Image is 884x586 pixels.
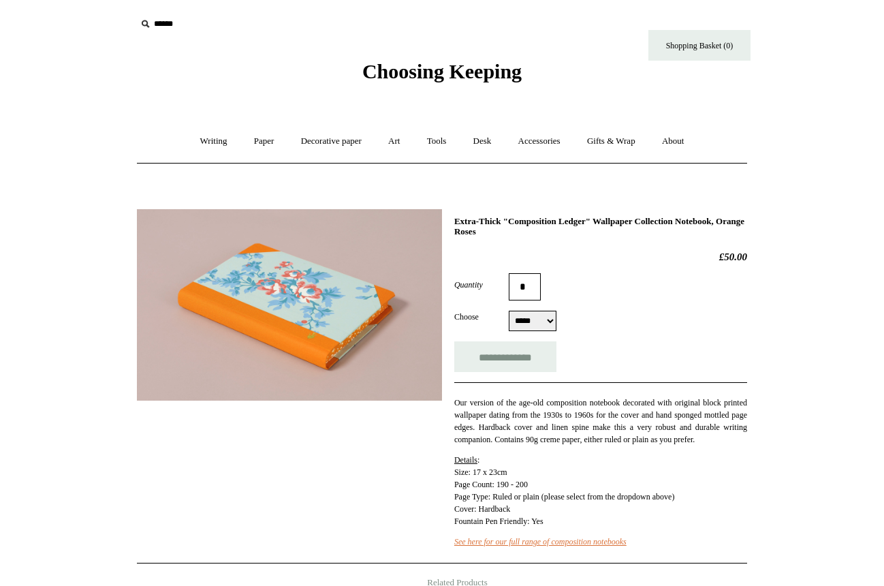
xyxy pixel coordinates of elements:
[454,216,747,237] h1: Extra-Thick "Composition Ledger" Wallpaper Collection Notebook, Orange Roses
[137,209,442,401] img: Extra-Thick "Composition Ledger" Wallpaper Collection Notebook, Orange Roses
[454,504,510,514] span: Cover: Hardback
[648,30,751,61] a: Shopping Basket (0)
[362,71,522,80] a: Choosing Keeping
[454,467,507,477] span: Size: 17 x 23cm
[454,311,509,323] label: Choose
[454,251,747,263] h2: £50.00
[362,60,522,82] span: Choosing Keeping
[506,123,573,159] a: Accessories
[376,123,412,159] a: Art
[454,516,543,526] span: Fountain Pen Friendly: Yes
[650,123,697,159] a: About
[454,537,627,546] a: See here for our full range of composition notebooks
[575,123,648,159] a: Gifts & Wrap
[188,123,240,159] a: Writing
[454,480,528,489] span: Page Count: 190 - 200
[454,279,509,291] label: Quantity
[454,455,479,465] span: :
[415,123,459,159] a: Tools
[242,123,287,159] a: Paper
[454,397,747,446] p: Our version of the age-old composition notebook decorated with original block printed wallpaper d...
[454,492,675,502] span: Page Type: Ruled or plain (please select from the dropdown above)
[461,123,504,159] a: Desk
[289,123,374,159] a: Decorative paper
[454,455,477,465] span: Details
